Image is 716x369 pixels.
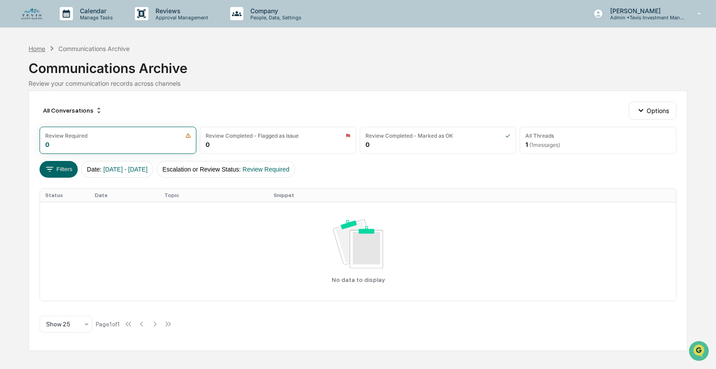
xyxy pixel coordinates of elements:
span: Data Lookup [18,128,55,136]
div: Communications Archive [58,45,130,52]
span: Pylon [87,149,106,156]
p: [PERSON_NAME] [603,7,685,15]
div: Review Completed - Marked as OK [365,132,453,139]
th: Topic [159,189,268,202]
button: Escalation or Review Status:Review Required [157,161,295,178]
button: Filters [40,161,78,178]
a: 🖐️Preclearance [5,107,60,123]
p: How can we help? [9,18,160,33]
img: 1746055101610-c473b297-6a78-478c-a979-82029cc54cd1 [9,67,25,83]
span: Attestations [72,111,109,120]
img: No data available [333,219,383,268]
iframe: Open customer support [688,340,712,364]
a: 🔎Data Lookup [5,124,59,140]
p: Manage Tasks [73,15,117,21]
div: Start new chat [30,67,144,76]
a: 🗄️Attestations [60,107,112,123]
div: Review Required [45,132,87,139]
p: Admin • Tevis Investment Management [603,15,685,21]
div: Review Completed - Flagged as Issue [206,132,299,139]
div: 🔎 [9,128,16,135]
div: Home [29,45,45,52]
div: Review your communication records across channels [29,80,687,87]
button: Options [629,102,676,119]
div: 0 [45,141,49,148]
button: Date:[DATE] - [DATE] [81,161,153,178]
div: We're available if you need us! [30,76,111,83]
p: Company [243,7,306,15]
span: ( 1 messages) [529,142,560,148]
span: Preclearance [18,111,57,120]
p: Calendar [73,7,117,15]
img: icon [505,133,510,139]
div: All Threads [525,132,554,139]
div: 🗄️ [64,112,71,119]
div: 0 [365,141,369,148]
img: logo [21,8,42,20]
p: No data to display [332,276,385,283]
p: Reviews [148,7,213,15]
th: Snippet [268,189,676,202]
div: Page 1 of 1 [96,321,120,328]
span: [DATE] - [DATE] [103,166,148,173]
div: Communications Archive [29,53,687,76]
span: Review Required [242,166,289,173]
div: 1 [525,141,560,148]
a: Powered byPylon [62,149,106,156]
p: Approval Management [148,15,213,21]
img: icon [345,133,351,139]
div: 0 [206,141,210,148]
button: Start new chat [149,70,160,80]
div: All Conversations [40,103,106,117]
p: People, Data, Settings [243,15,306,21]
div: 🖐️ [9,112,16,119]
th: Status [40,189,90,202]
img: icon [185,133,191,139]
th: Date [90,189,159,202]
